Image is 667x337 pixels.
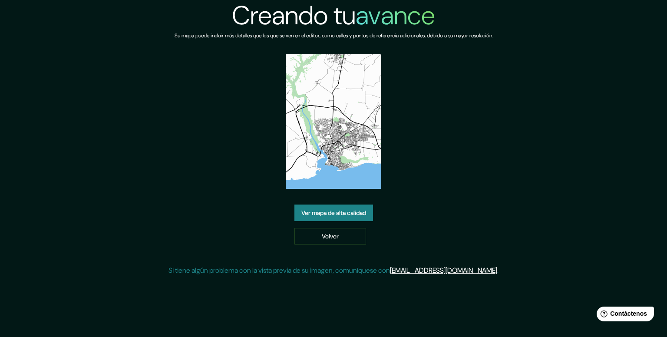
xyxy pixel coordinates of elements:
img: vista previa del mapa creado [286,54,381,189]
font: Si tiene algún problema con la vista previa de su imagen, comuníquese con [168,266,390,275]
iframe: Lanzador de widgets de ayuda [590,303,657,327]
font: Volver [322,232,339,240]
font: Su mapa puede incluir más detalles que los que se ven en el editor, como calles y puntos de refer... [175,32,493,39]
font: . [497,266,499,275]
font: Ver mapa de alta calidad [301,209,366,217]
a: Ver mapa de alta calidad [294,205,373,221]
a: Volver [294,228,366,244]
a: [EMAIL_ADDRESS][DOMAIN_NAME] [390,266,497,275]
